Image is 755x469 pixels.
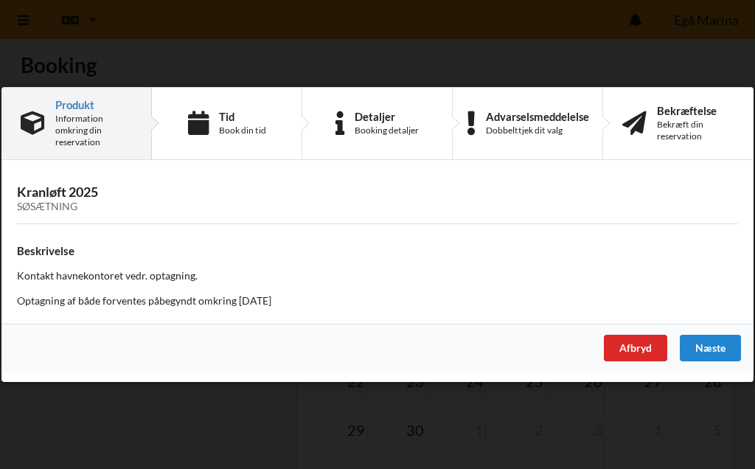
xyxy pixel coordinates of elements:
[17,268,738,283] p: Kontakt havnekontoret vedr. optagning.
[219,125,266,136] div: Book din tid
[355,111,419,122] div: Detaljer
[657,119,734,142] div: Bekræft din reservation
[55,99,132,111] div: Produkt
[604,335,667,361] div: Afbryd
[55,113,132,148] div: Information omkring din reservation
[17,201,738,213] div: Søsætning
[680,335,741,361] div: Næste
[17,184,738,213] h3: Kranløft 2025
[355,125,419,136] div: Booking detaljer
[657,105,734,117] div: Bekræftelse
[219,111,266,122] div: Tid
[17,244,738,258] h4: Beskrivelse
[486,125,589,136] div: Dobbelttjek dit valg
[17,293,738,308] p: Optagning af både forventes påbegyndt omkring [DATE]
[486,111,589,122] div: Advarselsmeddelelse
